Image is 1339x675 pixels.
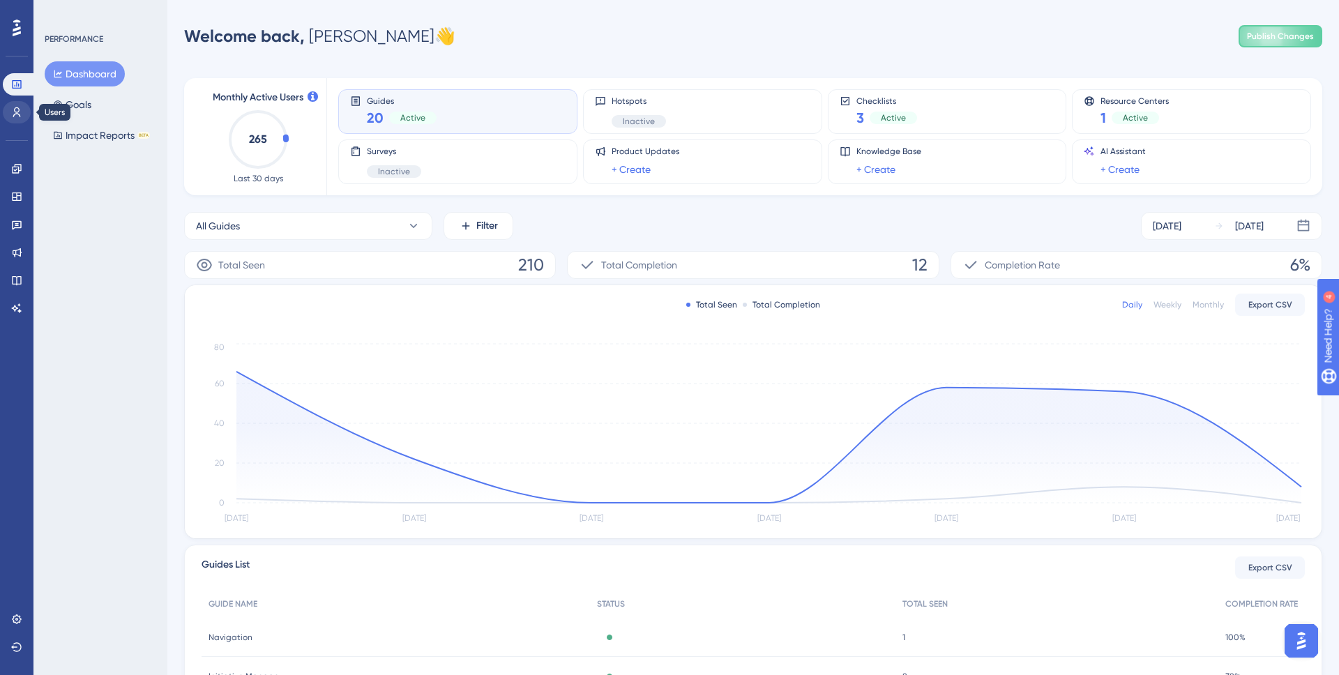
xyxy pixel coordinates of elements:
[912,254,928,276] span: 12
[612,161,651,178] a: + Create
[1100,146,1146,157] span: AI Assistant
[1112,513,1136,523] tspan: [DATE]
[367,108,384,128] span: 20
[856,108,864,128] span: 3
[743,299,820,310] div: Total Completion
[935,513,958,523] tspan: [DATE]
[1235,218,1264,234] div: [DATE]
[1100,96,1169,105] span: Resource Centers
[444,212,513,240] button: Filter
[400,112,425,123] span: Active
[1235,294,1305,316] button: Export CSV
[97,7,101,18] div: 4
[1100,108,1106,128] span: 1
[1153,218,1181,234] div: [DATE]
[219,498,225,508] tspan: 0
[1100,161,1140,178] a: + Create
[1235,556,1305,579] button: Export CSV
[612,146,679,157] span: Product Updates
[623,116,655,127] span: Inactive
[209,632,252,643] span: Navigation
[1225,598,1298,609] span: COMPLETION RATE
[1122,299,1142,310] div: Daily
[856,161,895,178] a: + Create
[45,123,158,148] button: Impact ReportsBETA
[1248,562,1292,573] span: Export CSV
[1193,299,1224,310] div: Monthly
[402,513,426,523] tspan: [DATE]
[184,26,305,46] span: Welcome back,
[612,96,666,107] span: Hotspots
[367,96,437,105] span: Guides
[196,218,240,234] span: All Guides
[686,299,737,310] div: Total Seen
[184,212,432,240] button: All Guides
[378,166,410,177] span: Inactive
[985,257,1060,273] span: Completion Rate
[215,458,225,468] tspan: 20
[757,513,781,523] tspan: [DATE]
[601,257,677,273] span: Total Completion
[249,132,267,146] text: 265
[1225,632,1246,643] span: 100%
[1239,25,1322,47] button: Publish Changes
[225,513,248,523] tspan: [DATE]
[367,146,421,157] span: Surveys
[902,632,905,643] span: 1
[234,173,283,184] span: Last 30 days
[518,254,544,276] span: 210
[1290,254,1310,276] span: 6%
[1123,112,1148,123] span: Active
[902,598,948,609] span: TOTAL SEEN
[214,342,225,352] tspan: 80
[218,257,265,273] span: Total Seen
[214,418,225,428] tspan: 40
[184,25,455,47] div: [PERSON_NAME] 👋
[856,146,921,157] span: Knowledge Base
[1276,513,1300,523] tspan: [DATE]
[856,96,917,105] span: Checklists
[33,3,87,20] span: Need Help?
[1153,299,1181,310] div: Weekly
[215,379,225,388] tspan: 60
[45,61,125,86] button: Dashboard
[202,556,250,579] span: Guides List
[1248,299,1292,310] span: Export CSV
[209,598,257,609] span: GUIDE NAME
[476,218,498,234] span: Filter
[137,132,150,139] div: BETA
[881,112,906,123] span: Active
[597,598,625,609] span: STATUS
[45,33,103,45] div: PERFORMANCE
[1247,31,1314,42] span: Publish Changes
[213,89,303,106] span: Monthly Active Users
[580,513,603,523] tspan: [DATE]
[45,92,100,117] button: Goals
[1280,620,1322,662] iframe: UserGuiding AI Assistant Launcher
